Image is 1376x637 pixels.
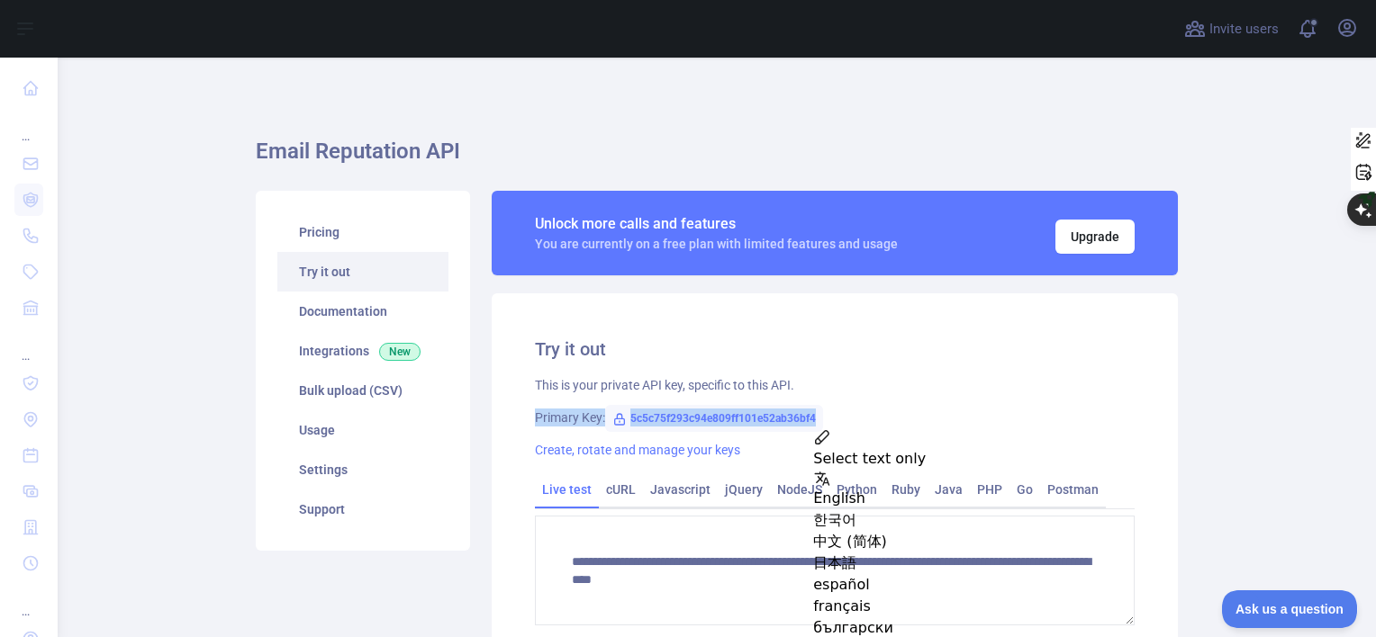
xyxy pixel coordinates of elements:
[535,443,740,457] a: Create, rotate and manage your keys
[277,292,448,331] a: Documentation
[770,475,829,504] a: NodeJS
[535,475,599,504] a: Live test
[813,488,1054,509] div: English
[1181,14,1282,43] button: Invite users
[535,408,1135,426] div: Primary Key:
[277,371,448,410] a: Bulk upload (CSV)
[643,475,718,504] a: Javascript
[277,331,448,371] a: Integrations New
[14,108,43,144] div: ...
[14,327,43,363] div: ...
[813,509,1054,531] div: 한국어
[256,137,1178,180] h1: Email Reputation API
[1040,475,1106,504] a: Postman
[277,252,448,292] a: Try it out
[1055,220,1135,254] button: Upgrade
[813,448,1054,470] div: Select text only
[813,596,1054,617] div: français
[535,213,898,235] div: Unlock more calls and features
[277,212,448,252] a: Pricing
[535,235,898,253] div: You are currently on a free plan with limited features and usage
[813,574,1054,596] div: español
[379,343,421,361] span: New
[277,410,448,450] a: Usage
[813,531,1054,552] div: 中文 (简体)
[605,405,823,432] span: 5c5c75f293c94e809ff101e52ab36bf4
[535,376,1135,394] div: This is your private API key, specific to this API.
[813,552,1054,574] div: 日本語
[14,583,43,619] div: ...
[277,450,448,489] a: Settings
[1222,590,1358,628] iframe: Toggle Customer Support
[277,489,448,529] a: Support
[1209,19,1279,40] span: Invite users
[599,475,643,504] a: cURL
[535,336,1135,362] h2: Try it out
[718,475,770,504] a: jQuery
